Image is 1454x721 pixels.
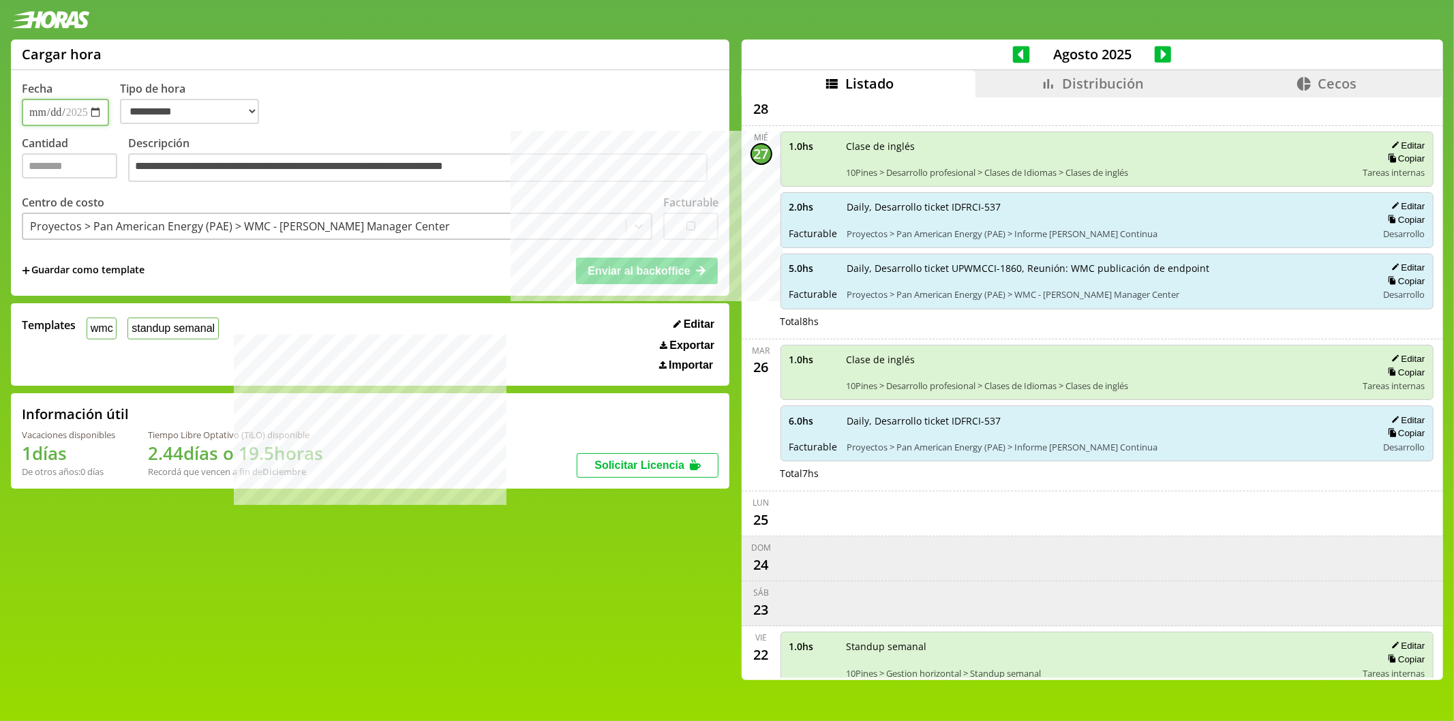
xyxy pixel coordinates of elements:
[22,429,115,441] div: Vacaciones disponibles
[847,414,1368,427] span: Daily, Desarrollo ticket IDFRCI-537
[22,153,117,179] input: Cantidad
[754,132,768,143] div: mié
[789,227,838,240] span: Facturable
[30,219,450,234] div: Proyectos > Pan American Energy (PAE) > WMC - [PERSON_NAME] Manager Center
[669,359,713,371] span: Importar
[751,143,772,165] div: 27
[594,459,684,471] span: Solicitar Licencia
[789,262,838,275] span: 5.0 hs
[588,265,690,277] span: Enviar al backoffice
[22,81,52,96] label: Fecha
[1384,367,1425,378] button: Copiar
[753,345,770,356] div: mar
[577,453,718,478] button: Solicitar Licencia
[684,318,714,331] span: Editar
[781,467,1434,480] div: Total 7 hs
[120,99,259,124] select: Tipo de hora
[847,667,1354,679] span: 10Pines > Gestion horizontal > Standup semanal
[120,81,270,126] label: Tipo de hora
[742,97,1443,678] div: scrollable content
[656,339,718,352] button: Exportar
[789,140,837,153] span: 1.0 hs
[847,380,1354,392] span: 10Pines > Desarrollo profesional > Clases de Idiomas > Clases de inglés
[755,632,767,643] div: vie
[669,318,718,331] button: Editar
[789,200,838,213] span: 2.0 hs
[128,153,708,182] textarea: Descripción
[87,318,117,339] button: wmc
[1363,166,1425,179] span: Tareas internas
[576,258,718,283] button: Enviar al backoffice
[1384,275,1425,287] button: Copiar
[663,195,718,210] label: Facturable
[1062,74,1144,93] span: Distribución
[669,339,714,352] span: Exportar
[789,640,837,653] span: 1.0 hs
[1387,640,1425,651] button: Editar
[1318,74,1357,93] span: Cecos
[781,315,1434,328] div: Total 8 hs
[751,356,772,378] div: 26
[789,440,838,453] span: Facturable
[22,263,30,278] span: +
[847,228,1368,240] span: Proyectos > Pan American Energy (PAE) > Informe [PERSON_NAME] Continua
[11,11,90,29] img: logotipo
[1030,45,1155,63] span: Agosto 2025
[1383,228,1425,240] span: Desarrollo
[1384,214,1425,226] button: Copiar
[1384,654,1425,665] button: Copiar
[148,465,323,478] div: Recordá que vencen a fin de
[148,441,323,465] h1: 2.44 días o 19.5 horas
[1387,414,1425,426] button: Editar
[1387,140,1425,151] button: Editar
[22,263,145,278] span: +Guardar como template
[789,353,837,366] span: 1.0 hs
[1363,667,1425,679] span: Tareas internas
[128,136,718,185] label: Descripción
[1383,441,1425,453] span: Desarrollo
[751,98,772,120] div: 28
[789,288,838,301] span: Facturable
[148,429,323,441] div: Tiempo Libre Optativo (TiLO) disponible
[1387,262,1425,273] button: Editar
[751,508,772,530] div: 25
[847,140,1354,153] span: Clase de inglés
[753,497,770,508] div: lun
[22,465,115,478] div: De otros años: 0 días
[751,598,772,620] div: 23
[847,441,1368,453] span: Proyectos > Pan American Energy (PAE) > Informe [PERSON_NAME] Continua
[847,262,1368,275] span: Daily, Desarrollo ticket UPWMCCI-1860, Reunión: WMC publicación de endpoint
[22,318,76,333] span: Templates
[847,353,1354,366] span: Clase de inglés
[22,136,128,185] label: Cantidad
[22,405,129,423] h2: Información útil
[847,288,1368,301] span: Proyectos > Pan American Energy (PAE) > WMC - [PERSON_NAME] Manager Center
[847,640,1354,653] span: Standup semanal
[127,318,218,339] button: standup semanal
[847,200,1368,213] span: Daily, Desarrollo ticket IDFRCI-537
[1363,380,1425,392] span: Tareas internas
[753,587,769,598] div: sáb
[845,74,894,93] span: Listado
[1387,200,1425,212] button: Editar
[751,542,771,553] div: dom
[1387,353,1425,365] button: Editar
[847,166,1354,179] span: 10Pines > Desarrollo profesional > Clases de Idiomas > Clases de inglés
[22,195,104,210] label: Centro de costo
[22,441,115,465] h1: 1 días
[262,465,306,478] b: Diciembre
[1384,153,1425,164] button: Copiar
[751,643,772,665] div: 22
[1384,427,1425,439] button: Copiar
[789,414,838,427] span: 6.0 hs
[22,45,102,63] h1: Cargar hora
[1383,288,1425,301] span: Desarrollo
[751,553,772,575] div: 24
